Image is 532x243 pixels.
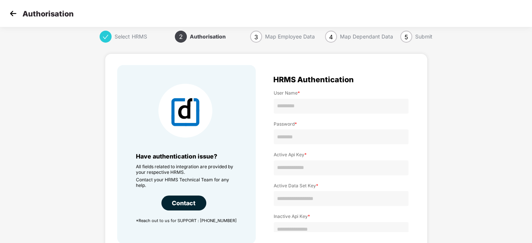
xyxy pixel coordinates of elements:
[415,31,432,43] div: Submit
[136,177,237,188] p: Contact your HRMS Technical Team for any help.
[254,33,258,41] span: 3
[158,84,212,138] img: HRMS Company Icon
[404,33,408,41] span: 5
[7,8,19,19] img: svg+xml;base64,PHN2ZyB4bWxucz0iaHR0cDovL3d3dy53My5vcmcvMjAwMC9zdmciIHdpZHRoPSIzMCIgaGVpZ2h0PSIzMC...
[136,218,237,223] p: *Reach out to us for SUPPORT : [PHONE_NUMBER]
[329,33,333,41] span: 4
[265,31,315,43] div: Map Employee Data
[274,213,408,219] label: Inactive Api Key
[22,9,74,18] p: Authorisation
[103,34,109,40] span: check
[136,164,237,175] p: All fields related to integration are provided by your respective HRMS.
[274,90,408,96] label: User Name
[273,77,354,83] span: HRMS Authentication
[340,31,393,43] div: Map Dependant Data
[161,196,206,210] div: Contact
[136,153,217,160] span: Have authentication issue?
[115,31,147,43] div: Select HRMS
[274,183,408,188] label: Active Data Set Key
[179,33,183,40] span: 2
[274,121,408,127] label: Password
[274,152,408,157] label: Active Api Key
[190,31,226,43] div: Authorisation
